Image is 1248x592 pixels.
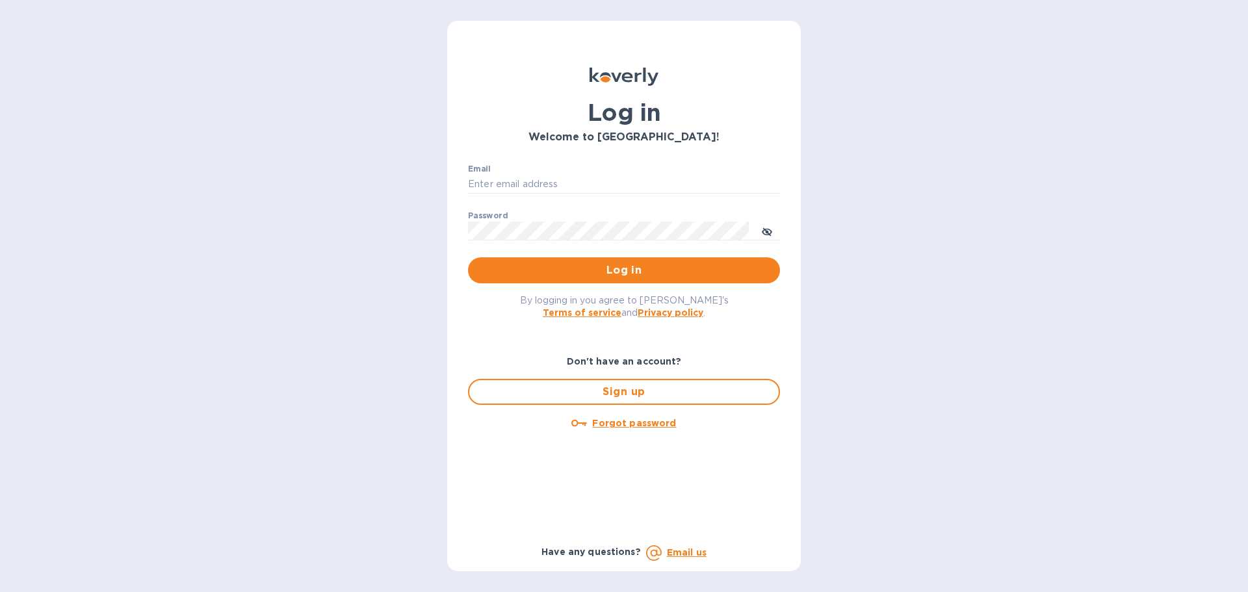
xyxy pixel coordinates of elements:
[468,212,508,220] label: Password
[638,307,703,318] a: Privacy policy
[468,379,780,405] button: Sign up
[754,218,780,244] button: toggle password visibility
[468,175,780,194] input: Enter email address
[468,131,780,144] h3: Welcome to [GEOGRAPHIC_DATA]!
[478,263,770,278] span: Log in
[567,356,682,367] b: Don't have an account?
[468,99,780,126] h1: Log in
[667,547,707,558] a: Email us
[480,384,768,400] span: Sign up
[543,307,621,318] a: Terms of service
[520,295,729,318] span: By logging in you agree to [PERSON_NAME]'s and .
[590,68,658,86] img: Koverly
[468,257,780,283] button: Log in
[468,165,491,173] label: Email
[541,547,641,557] b: Have any questions?
[592,418,676,428] u: Forgot password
